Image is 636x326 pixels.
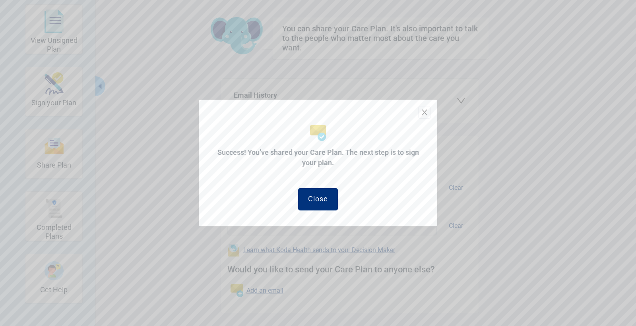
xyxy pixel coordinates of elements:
span: close [421,108,429,116]
div: Close [308,195,328,203]
button: close [418,106,431,119]
img: confirm share plan [309,125,327,141]
button: Close [298,188,338,210]
div: Success! You’ve shared your Care Plan. The next step is to sign your plan. [211,147,425,168]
